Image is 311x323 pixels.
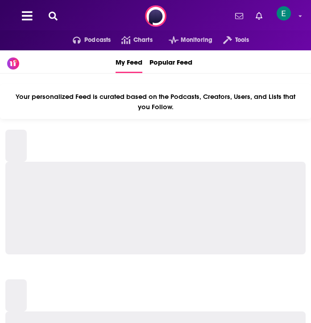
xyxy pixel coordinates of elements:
[277,6,296,26] a: Logged in as ellien
[277,6,291,20] span: Logged in as ellien
[149,52,192,72] span: Popular Feed
[277,6,291,20] img: User Profile
[149,50,192,73] a: Popular Feed
[252,8,266,24] a: Show notifications dropdown
[232,8,247,24] a: Show notifications dropdown
[116,52,142,72] span: My Feed
[62,33,111,47] button: open menu
[133,34,153,46] span: Charts
[145,5,166,27] img: Podchaser - Follow, Share and Rate Podcasts
[181,34,212,46] span: Monitoring
[212,33,249,47] button: open menu
[158,33,212,47] button: open menu
[111,33,152,47] a: Charts
[235,34,249,46] span: Tools
[116,50,142,73] a: My Feed
[84,34,111,46] span: Podcasts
